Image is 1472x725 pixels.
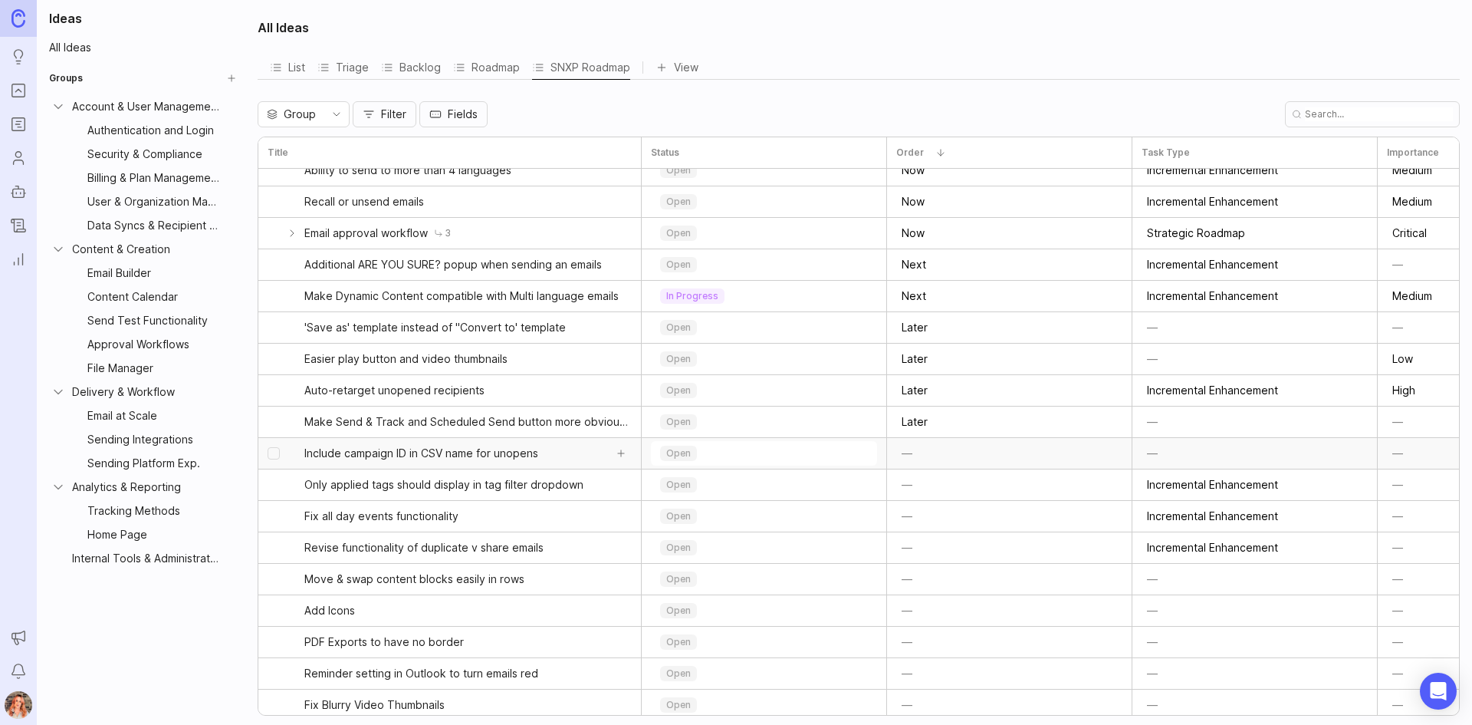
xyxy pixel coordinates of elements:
[651,410,877,434] div: toggle menu
[304,414,632,430] span: Make Send & Track and Scheduled Send button more obvious in the Add-in
[43,119,242,141] a: Authentication and LoginGroup settings
[1142,632,1163,652] button: —
[1387,147,1439,159] h3: Importance
[43,143,242,165] a: Security & ComplianceGroup settings
[930,142,951,163] button: Descending
[666,605,691,617] p: open
[43,95,242,117] a: Collapse Account & User ManagementAccount & User ManagementGroup settings
[651,504,877,529] div: toggle menu
[304,163,511,178] span: Ability to send to more than 4 languages
[304,186,632,217] a: Recall or unsend emails
[87,431,220,448] div: Sending Integrations
[896,443,918,463] button: —
[1142,286,1283,306] button: Incremental Enhancement
[896,223,930,243] button: Now
[666,321,691,334] p: open
[304,595,632,626] a: Add Icons
[43,381,242,403] a: Collapse Delivery & WorkflowDelivery & WorkflowGroup settings
[896,538,918,558] button: —
[896,160,930,180] button: Now
[87,312,220,329] div: Send Test Functionality
[304,407,632,437] a: Make Send & Track and Scheduled Send button more obvious in the Add-in
[651,147,679,159] h3: Status
[87,193,220,210] div: User & Organization Management
[43,476,242,499] div: Collapse Analytics & ReportingAnalytics & ReportingGroup settings
[651,567,877,592] div: toggle menu
[304,226,428,241] span: Email approval workflow
[1142,349,1163,369] button: —
[5,178,32,206] a: Autopilot
[58,499,242,522] div: Tracking MethodsGroup settings
[1142,506,1283,526] button: Incremental Enhancement
[1142,223,1250,243] button: Strategic Roadmap
[651,378,877,403] div: toggle menu
[58,452,242,475] div: Sending Platform Exp.Group settings
[1142,192,1283,212] button: Incremental Enhancement
[11,9,25,27] img: Canny Home
[453,55,520,79] button: Roadmap
[43,452,242,474] a: Sending Platform Exp.Group settings
[1142,664,1163,684] button: —
[1387,255,1408,275] button: —
[304,288,619,304] span: Make Dynamic Content compatible with Multi language emails
[87,360,220,377] div: File Manager
[1305,107,1453,121] input: Search...
[87,407,220,424] div: Email at Scale
[87,217,220,234] div: Data Syncs & Recipient Management
[5,657,32,685] button: Notifications
[381,55,441,79] div: Backlog
[896,147,924,159] h3: Order
[58,214,242,237] div: Data Syncs & Recipient ManagementGroup settings
[1387,286,1437,306] button: Medium
[896,664,918,684] button: —
[43,499,242,522] a: Tracking MethodsGroup settings
[896,286,932,306] button: Next
[58,309,242,332] div: Send Test FunctionalityGroup settings
[43,523,242,545] a: Home PageGroup settings
[453,57,520,78] div: Roadmap
[43,95,242,118] div: Collapse Account & User ManagementAccount & User ManagementGroup settings
[381,57,441,78] div: Backlog
[58,166,242,189] div: Billing & Plan ManagementGroup settings
[304,501,632,532] a: Fix all day events functionality
[270,55,305,79] button: List
[304,155,632,186] a: Ability to send to more than 4 languages
[896,192,930,212] button: Now
[5,43,32,71] a: Ideas
[304,218,632,249] a: Email approval workflow3
[651,315,877,340] div: toggle menu
[1387,223,1432,243] button: Critical
[651,284,877,308] div: toggle menu
[651,536,877,560] div: toggle menu
[445,227,451,239] span: 3
[304,532,632,563] a: Revise functionality of duplicate v share emails
[1142,538,1283,558] button: Incremental Enhancement
[304,540,544,555] span: Revise functionality of duplicate v share emails
[1420,673,1457,710] div: Open Intercom Messenger
[1387,160,1437,180] button: Medium
[304,383,485,398] span: Auto-retarget unopened recipients
[43,357,242,379] a: File ManagerGroup settings
[353,101,416,127] button: Filter
[284,106,316,123] span: Group
[87,526,220,543] div: Home Page
[268,147,288,159] h3: Title
[304,572,524,587] span: Move & swap content blocks easily in rows
[304,470,632,500] a: Only applied tags should display in tag filter dropdown
[72,550,220,567] div: Internal Tools & Administration
[324,108,349,120] svg: toggle icon
[532,55,630,79] div: SNXP Roadmap
[896,695,918,715] button: —
[87,336,220,353] div: Approval Workflows
[304,351,508,367] span: Easier play button and video thumbnails
[43,428,242,450] a: Sending IntegrationsGroup settings
[666,667,691,680] p: open
[43,238,242,260] a: Collapse Content & CreationContent & CreationGroup settings
[1387,506,1408,526] button: —
[610,443,632,464] button: Add sub-idea
[5,212,32,239] a: Changelog
[270,57,305,78] div: List
[304,509,458,524] span: Fix all day events functionality
[87,503,220,519] div: Tracking Methods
